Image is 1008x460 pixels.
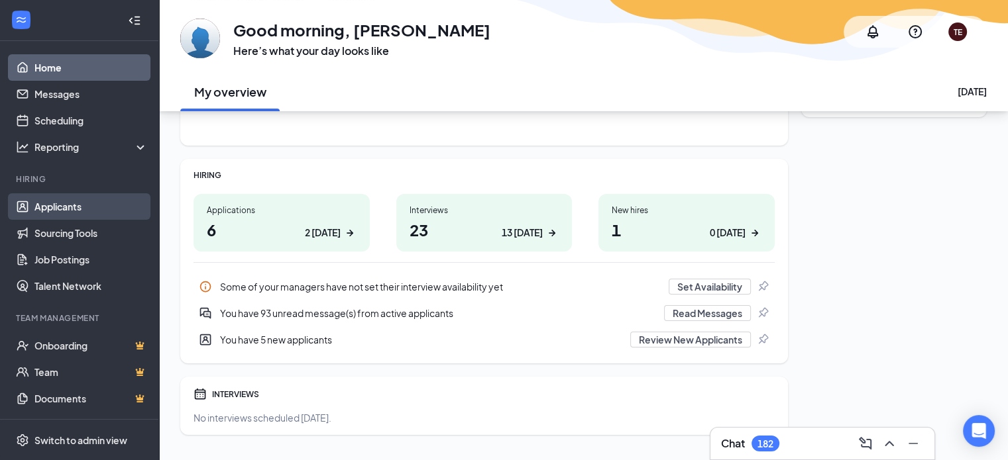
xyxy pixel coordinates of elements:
a: OnboardingCrown [34,332,148,359]
div: You have 5 new applicants [220,333,622,346]
svg: WorkstreamLogo [15,13,28,26]
div: 13 [DATE] [502,226,543,240]
a: TeamCrown [34,359,148,385]
svg: Pin [756,333,769,346]
svg: Settings [16,434,29,447]
div: Reporting [34,140,148,154]
a: Talent Network [34,273,148,299]
a: Job Postings [34,246,148,273]
div: You have 93 unread message(s) from active applicants [194,300,775,326]
svg: ChevronUp [881,436,897,451]
a: SurveysCrown [34,412,148,438]
button: Minimize [903,433,924,454]
svg: Calendar [194,387,207,400]
div: 0 [DATE] [710,226,746,240]
h3: Chat [721,436,745,451]
a: Applications62 [DATE]ArrowRight [194,194,370,252]
a: UserEntityYou have 5 new applicantsReview New ApplicantsPin [194,326,775,353]
svg: Pin [756,280,769,293]
a: Sourcing Tools [34,220,148,246]
div: You have 93 unread message(s) from active applicants [220,306,656,320]
img: Tim Evans [180,19,220,58]
svg: Analysis [16,140,29,154]
a: Applicants [34,193,148,220]
a: Interviews2313 [DATE]ArrowRight [396,194,573,252]
div: 2 [DATE] [305,226,341,240]
svg: DoubleChatActive [199,306,212,320]
svg: UserEntity [199,333,212,346]
svg: ArrowRight [343,226,357,240]
div: [DATE] [958,85,987,98]
button: Set Availability [669,279,751,295]
div: TE [954,26,962,38]
svg: Notifications [865,24,881,40]
div: Switch to admin view [34,434,127,447]
svg: ComposeMessage [858,436,873,451]
div: Applications [207,205,357,216]
div: HIRING [194,169,775,181]
a: InfoSome of your managers have not set their interview availability yetSet AvailabilityPin [194,273,775,300]
h3: Here’s what your day looks like [233,44,490,58]
a: Scheduling [34,107,148,134]
button: Review New Applicants [630,332,751,347]
button: ComposeMessage [855,433,876,454]
h1: Good morning, [PERSON_NAME] [233,19,490,41]
svg: Info [199,280,212,293]
svg: QuestionInfo [907,24,923,40]
div: Team Management [16,312,145,324]
h2: My overview [194,83,266,100]
div: Open Intercom Messenger [963,415,995,447]
a: Messages [34,81,148,107]
div: Some of your managers have not set their interview availability yet [194,273,775,300]
a: DocumentsCrown [34,385,148,412]
svg: Pin [756,306,769,320]
div: No interviews scheduled [DATE]. [194,411,775,424]
div: You have 5 new applicants [194,326,775,353]
div: New hires [612,205,761,216]
button: Read Messages [664,305,751,321]
div: Interviews [410,205,559,216]
button: ChevronUp [879,433,900,454]
a: DoubleChatActiveYou have 93 unread message(s) from active applicantsRead MessagesPin [194,300,775,326]
h1: 1 [612,218,761,241]
svg: Collapse [128,14,141,27]
div: INTERVIEWS [212,389,775,400]
a: Home [34,54,148,81]
svg: ArrowRight [545,226,559,240]
h1: 23 [410,218,559,241]
a: New hires10 [DATE]ArrowRight [598,194,775,252]
div: Hiring [16,173,145,185]
svg: Minimize [905,436,921,451]
div: 182 [757,438,773,449]
h1: 6 [207,218,357,241]
svg: ArrowRight [748,226,761,240]
div: Some of your managers have not set their interview availability yet [220,280,661,293]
